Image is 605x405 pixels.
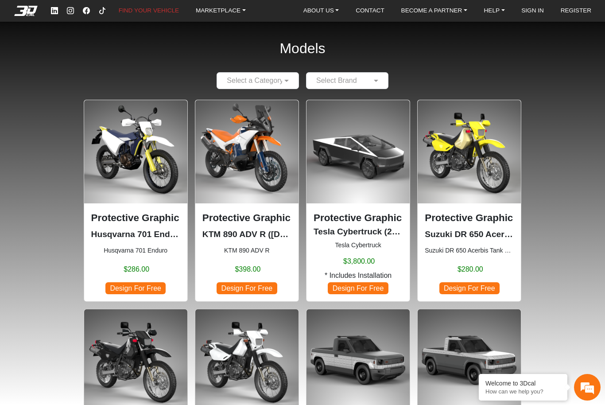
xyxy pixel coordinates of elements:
p: Protective Graphic Kit [202,210,291,226]
span: Design For Free [217,282,277,294]
textarea: Type your message and hit 'Enter' [4,231,169,262]
a: ABOUT US [300,4,343,18]
div: Navigation go back [10,46,23,59]
span: * Includes Installation [325,270,392,281]
a: SIGN IN [518,4,547,18]
div: Husqvarna 701 Enduro [84,100,188,302]
span: Design For Free [328,282,388,294]
small: Suzuki DR 650 Acerbis Tank 5.3 Gl [425,246,514,255]
div: Suzuki DR 650 Acerbis Tank 5.3 Gl [417,100,521,302]
a: HELP [481,4,508,18]
span: $280.00 [458,264,483,275]
a: MARKETPLACE [192,4,249,18]
h2: Models [279,28,325,69]
span: We're online! [51,104,122,188]
div: Welcome to 3Dcal [485,380,561,387]
p: Husqvarna 701 Enduro (2016-2024) [91,228,180,241]
p: Suzuki DR 650 Acerbis Tank 5.3 Gl (1996-2024) [425,228,514,241]
span: $286.00 [124,264,149,275]
span: Conversation [4,277,59,284]
p: KTM 890 ADV R (2023-2025) [202,228,291,241]
p: Protective Graphic Kit [425,210,514,226]
img: Cybertrucknull2024 [306,100,410,203]
img: 701 Enduronull2016-2024 [84,100,187,203]
div: KTM 890 ADV R [195,100,299,302]
small: Tesla Cybertruck [314,241,403,250]
small: KTM 890 ADV R [202,246,291,255]
div: Articles [114,262,169,289]
a: BECOME A PARTNER [398,4,471,18]
span: Design For Free [105,282,166,294]
a: CONTACT [352,4,388,18]
a: REGISTER [557,4,595,18]
p: How can we help you? [485,388,561,395]
span: $398.00 [235,264,260,275]
img: DR 650Acerbis Tank 5.3 Gl1996-2024 [418,100,521,203]
div: Minimize live chat window [145,4,167,26]
img: 890 ADV R null2023-2025 [195,100,299,203]
p: Protective Graphic Kit [91,210,180,226]
p: Tesla Cybertruck (2024) [314,226,403,238]
div: Chat with us now [59,47,162,58]
div: Tesla Cybertruck [306,100,410,302]
span: Design For Free [439,282,500,294]
small: Husqvarna 701 Enduro [91,246,180,255]
p: Protective Graphic Kit [314,210,403,226]
span: $3,800.00 [343,256,375,267]
div: FAQs [59,262,114,289]
a: FIND YOUR VEHICLE [115,4,182,18]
